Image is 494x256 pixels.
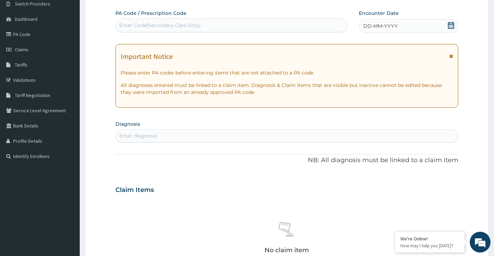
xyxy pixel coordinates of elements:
p: All diagnoses entered must be linked to a claim item. Diagnosis & Claim Items that are visible bu... [121,82,453,96]
span: Dashboard [15,16,37,22]
span: Tariffs [15,62,27,68]
p: Please enter PA codes before entering items that are not attached to a PA code [121,69,453,76]
textarea: Type your message and hit 'Enter' [3,177,132,201]
p: How may I help you today? [400,243,459,249]
p: NB: All diagnosis must be linked to a claim item [115,156,458,165]
label: Diagnosis [115,121,140,127]
span: We're online! [40,81,96,151]
span: Switch Providers [15,1,50,7]
p: No claim item [265,247,309,254]
div: We're Online! [400,236,459,242]
div: Enter diagnosis [119,132,157,139]
h1: Important Notice [121,53,173,60]
span: Claims [15,46,28,53]
div: Minimize live chat window [114,3,130,20]
h3: Claim Items [115,186,154,194]
span: Tariff Negotiation [15,92,50,98]
img: d_794563401_company_1708531726252_794563401 [13,35,28,52]
span: DD-MM-YYYY [363,23,398,29]
label: Encounter Date [359,10,399,17]
div: Chat with us now [36,39,116,48]
div: Enter Code(Secondary Care Only) [119,22,201,29]
label: PA Code / Prescription Code [115,10,187,17]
